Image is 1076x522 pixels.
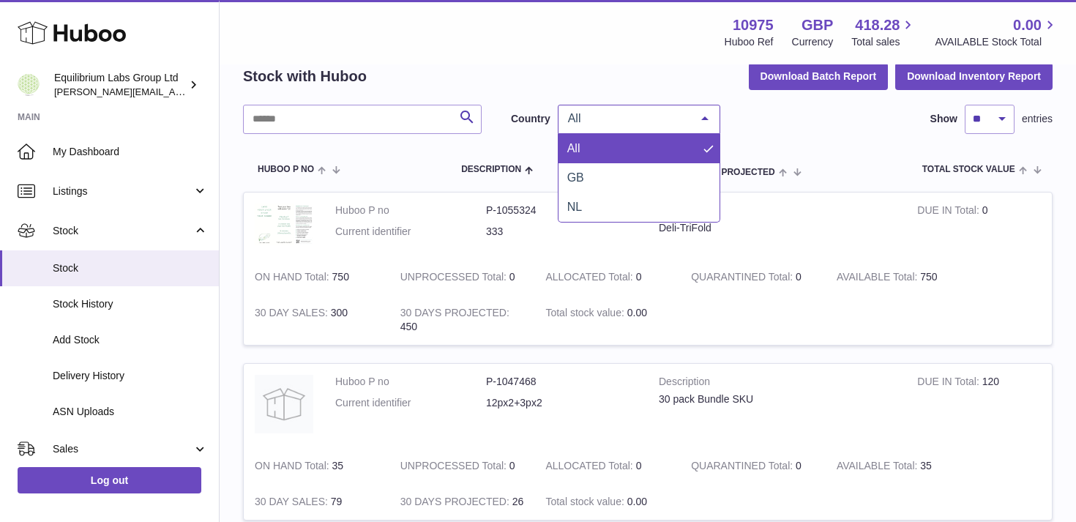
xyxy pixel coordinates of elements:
[53,297,208,311] span: Stock History
[53,442,193,456] span: Sales
[749,63,889,89] button: Download Batch Report
[659,204,895,221] strong: Description
[567,201,582,213] span: NL
[725,35,774,49] div: Huboo Ref
[826,259,971,295] td: 750
[400,496,512,511] strong: 30 DAYS PROJECTED
[627,496,647,507] span: 0.00
[659,221,895,235] div: Deli-TriFold
[255,375,313,433] img: product image
[400,307,509,322] strong: 30 DAYS PROJECTED
[627,307,647,318] span: 0.00
[545,496,627,511] strong: Total stock value
[895,63,1053,89] button: Download Inventory Report
[335,396,486,410] dt: Current identifier
[53,261,208,275] span: Stock
[796,271,802,283] span: 0
[255,460,332,475] strong: ON HAND Total
[511,112,550,126] label: Country
[935,35,1058,49] span: AVAILABLE Stock Total
[1022,112,1053,126] span: entries
[389,295,535,345] td: 450
[54,86,294,97] span: [PERSON_NAME][EMAIL_ADDRESS][DOMAIN_NAME]
[930,112,957,126] label: Show
[545,307,627,322] strong: Total stock value
[53,145,208,159] span: My Dashboard
[826,448,971,484] td: 35
[255,496,331,511] strong: 30 DAY SALES
[335,204,486,217] dt: Huboo P no
[917,204,982,220] strong: DUE IN Total
[400,271,509,286] strong: UNPROCESSED Total
[258,165,314,174] span: Huboo P no
[906,193,1052,259] td: 0
[400,460,509,475] strong: UNPROCESSED Total
[534,259,680,295] td: 0
[564,111,690,126] span: All
[855,15,900,35] span: 418.28
[691,460,796,475] strong: QUARANTINED Total
[335,225,486,239] dt: Current identifier
[567,171,584,184] span: GB
[851,35,916,49] span: Total sales
[255,271,332,286] strong: ON HAND Total
[389,448,535,484] td: 0
[53,333,208,347] span: Add Stock
[534,448,680,484] td: 0
[18,74,40,96] img: h.woodrow@theliverclinic.com
[837,271,920,286] strong: AVAILABLE Total
[922,165,1015,174] span: Total stock value
[244,448,389,484] td: 35
[567,142,580,154] span: All
[243,67,367,86] h2: Stock with Huboo
[53,369,208,383] span: Delivery History
[335,375,486,389] dt: Huboo P no
[802,15,833,35] strong: GBP
[906,364,1052,448] td: 120
[244,484,389,520] td: 79
[486,204,637,217] dd: P-1055324
[54,71,186,99] div: Equilibrium Labs Group Ltd
[244,259,389,295] td: 750
[1013,15,1042,35] span: 0.00
[18,467,201,493] a: Log out
[837,460,920,475] strong: AVAILABLE Total
[935,15,1058,49] a: 0.00 AVAILABLE Stock Total
[486,375,637,389] dd: P-1047468
[244,295,389,345] td: 300
[389,259,535,295] td: 0
[486,396,637,410] dd: 12px2+3px2
[851,15,916,49] a: 418.28 Total sales
[683,168,775,177] span: 30 DAYS PROJECTED
[659,392,895,406] div: 30 pack Bundle SKU
[53,184,193,198] span: Listings
[733,15,774,35] strong: 10975
[461,165,521,174] span: Description
[917,376,982,391] strong: DUE IN Total
[53,224,193,238] span: Stock
[691,271,796,286] strong: QUARANTINED Total
[545,460,635,475] strong: ALLOCATED Total
[545,271,635,286] strong: ALLOCATED Total
[796,460,802,471] span: 0
[792,35,834,49] div: Currency
[255,307,331,322] strong: 30 DAY SALES
[659,375,895,392] strong: Description
[389,484,535,520] td: 26
[486,225,637,239] dd: 333
[255,204,313,245] img: product image
[53,405,208,419] span: ASN Uploads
